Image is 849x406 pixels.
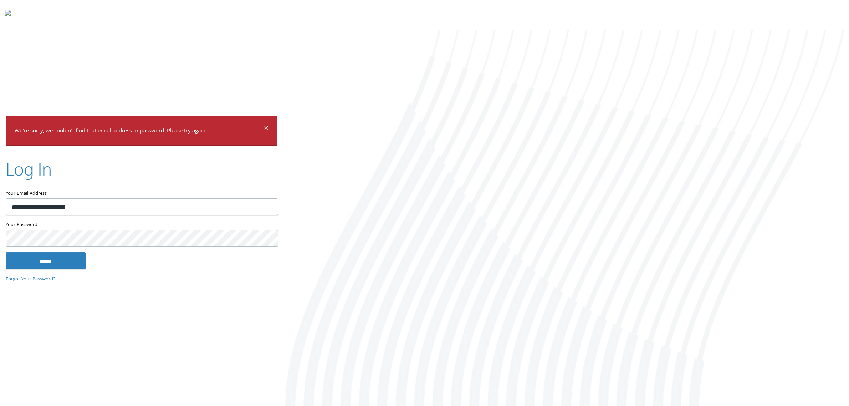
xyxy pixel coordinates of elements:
a: Forgot Your Password? [6,275,56,283]
img: todyl-logo-dark.svg [5,7,11,22]
p: We're sorry, we couldn't find that email address or password. Please try again. [15,126,263,137]
label: Your Password [6,221,277,230]
span: × [264,122,268,136]
h2: Log In [6,157,52,181]
button: Dismiss alert [264,125,268,133]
